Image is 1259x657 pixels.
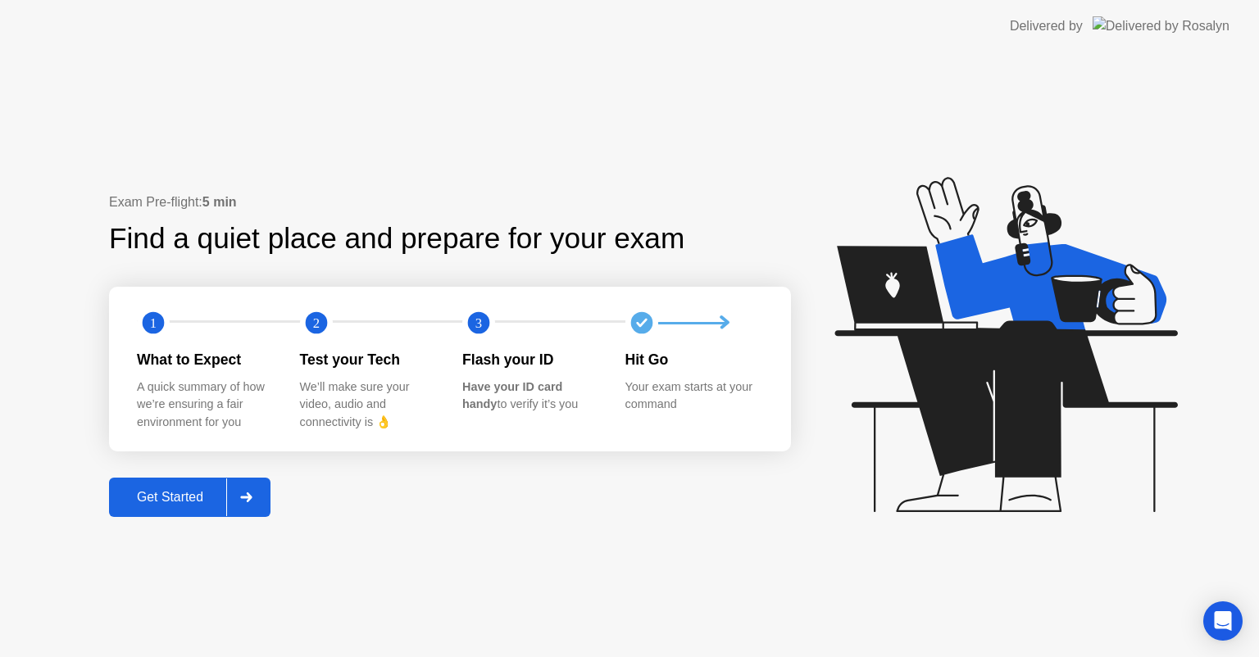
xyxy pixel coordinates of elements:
div: Test your Tech [300,349,437,370]
div: Exam Pre-flight: [109,193,791,212]
b: Have your ID card handy [462,380,562,411]
div: Your exam starts at your command [625,378,762,414]
div: A quick summary of how we’re ensuring a fair environment for you [137,378,274,432]
div: to verify it’s you [462,378,599,414]
text: 2 [312,315,319,331]
b: 5 min [202,195,237,209]
div: Open Intercom Messenger [1203,601,1243,641]
div: What to Expect [137,349,274,370]
div: Flash your ID [462,349,599,370]
div: We’ll make sure your video, audio and connectivity is 👌 [300,378,437,432]
img: Delivered by Rosalyn [1093,16,1229,35]
div: Find a quiet place and prepare for your exam [109,217,687,261]
div: Delivered by [1010,16,1083,36]
text: 1 [150,315,157,331]
div: Get Started [114,490,226,505]
text: 3 [475,315,482,331]
div: Hit Go [625,349,762,370]
button: Get Started [109,478,270,517]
